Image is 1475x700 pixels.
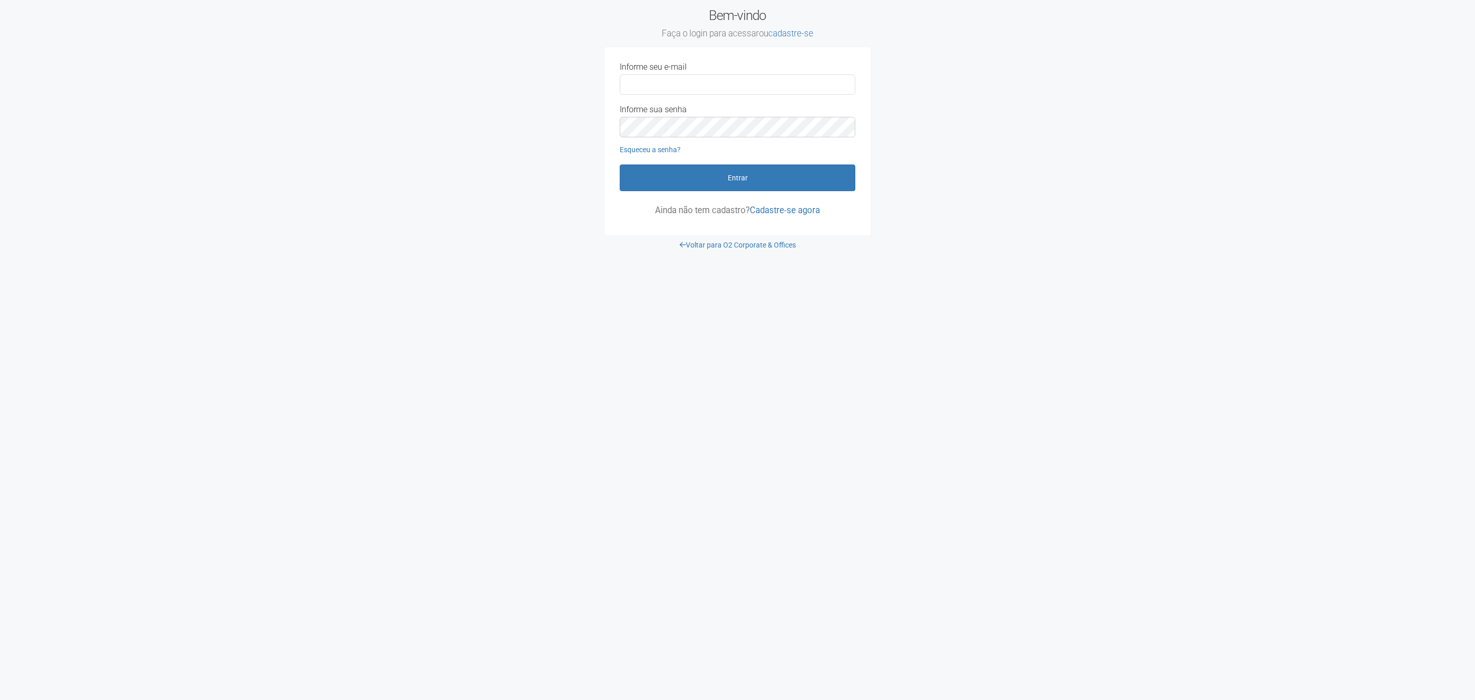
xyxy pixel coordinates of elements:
[620,105,687,114] label: Informe sua senha
[604,8,871,39] h2: Bem-vindo
[680,241,796,249] a: Voltar para O2 Corporate & Offices
[620,146,681,154] a: Esqueceu a senha?
[768,28,813,38] a: cadastre-se
[604,28,871,39] small: Faça o login para acessar
[620,63,687,72] label: Informe seu e-mail
[750,205,820,215] a: Cadastre-se agora
[620,205,855,215] p: Ainda não tem cadastro?
[620,164,855,191] button: Entrar
[759,28,813,38] span: ou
